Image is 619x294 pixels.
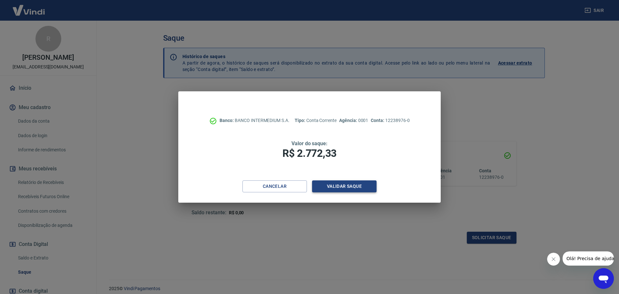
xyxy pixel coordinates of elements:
[4,5,54,10] span: Olá! Precisa de ajuda?
[312,180,377,192] button: Validar saque
[563,251,614,266] iframe: Mensagem da empresa
[547,253,560,266] iframe: Fechar mensagem
[295,117,337,124] p: Conta Corrente
[291,140,328,147] span: Valor do saque:
[339,117,368,124] p: 0001
[371,117,409,124] p: 12238976-0
[339,118,358,123] span: Agência:
[593,268,614,289] iframe: Botão para abrir a janela de mensagens
[220,117,290,124] p: BANCO INTERMEDIUM S.A.
[295,118,306,123] span: Tipo:
[282,147,337,159] span: R$ 2.772,33
[220,118,235,123] span: Banco:
[371,118,385,123] span: Conta:
[242,180,307,192] button: Cancelar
